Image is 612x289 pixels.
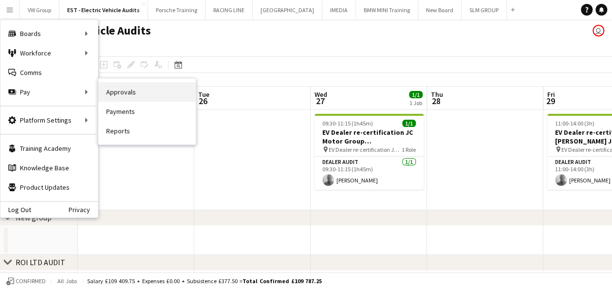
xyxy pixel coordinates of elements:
[0,158,98,178] a: Knowledge Base
[197,95,209,107] span: 26
[16,278,46,285] span: Confirmed
[546,95,555,107] span: 29
[56,277,79,285] span: All jobs
[98,102,196,121] a: Payments
[16,257,65,267] div: ROI LTD AUDIT
[198,90,209,99] span: Tue
[98,121,196,141] a: Reports
[402,146,416,153] span: 1 Role
[98,82,196,102] a: Approvals
[315,90,327,99] span: Wed
[402,120,416,127] span: 1/1
[409,91,423,98] span: 1/1
[356,0,418,19] button: BMW MINI Training
[322,120,373,127] span: 09:30-11:15 (1h45m)
[0,24,98,43] div: Boards
[242,277,322,285] span: Total Confirmed £109 787.25
[69,206,98,214] a: Privacy
[409,99,422,107] div: 1 Job
[59,0,148,19] button: EST - Electric Vehicle Audits
[429,95,443,107] span: 28
[593,25,604,36] app-user-avatar: Lisa Fretwell
[20,0,59,19] button: VW Group
[315,114,424,190] app-job-card: 09:30-11:15 (1h45m)1/1EV Dealer re-certification JC Motor Group [GEOGRAPHIC_DATA] 3JG 270825 @ 09...
[315,128,424,145] h3: EV Dealer re-certification JC Motor Group [GEOGRAPHIC_DATA] 3JG 270825 @ 0930
[0,63,98,82] a: Comms
[5,276,47,287] button: Confirmed
[0,82,98,102] div: Pay
[547,90,555,99] span: Fri
[0,110,98,130] div: Platform Settings
[0,43,98,63] div: Workforce
[87,277,322,285] div: Salary £109 409.75 + Expenses £0.00 + Subsistence £377.50 =
[431,90,443,99] span: Thu
[253,0,322,19] button: [GEOGRAPHIC_DATA]
[313,95,327,107] span: 27
[0,139,98,158] a: Training Academy
[329,146,402,153] span: EV Dealer re-certification JC Motor Group [GEOGRAPHIC_DATA] 3JG 270825 @ 0930
[148,0,205,19] button: Porsche Training
[462,0,507,19] button: SLM GROUP
[0,178,98,197] a: Product Updates
[322,0,356,19] button: IMEDIA
[418,0,462,19] button: New Board
[0,206,31,214] a: Log Out
[205,0,253,19] button: RACING LINE
[315,157,424,190] app-card-role: Dealer Audit1/109:30-11:15 (1h45m)[PERSON_NAME]
[555,120,594,127] span: 11:00-14:00 (3h)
